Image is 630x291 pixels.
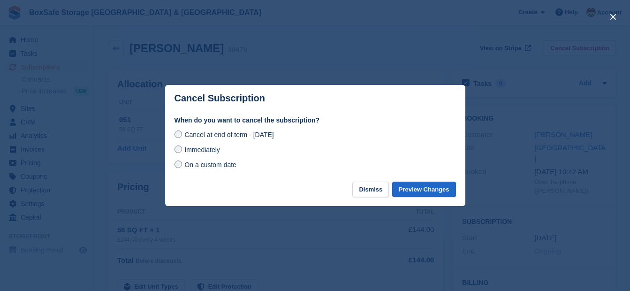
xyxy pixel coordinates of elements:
p: Cancel Subscription [175,93,265,104]
input: Cancel at end of term - [DATE] [175,130,182,138]
input: On a custom date [175,161,182,168]
span: Immediately [184,146,220,153]
button: Preview Changes [392,182,456,197]
button: close [606,9,621,24]
button: Dismiss [352,182,389,197]
label: When do you want to cancel the subscription? [175,115,456,125]
input: Immediately [175,145,182,153]
span: On a custom date [184,161,236,168]
span: Cancel at end of term - [DATE] [184,131,273,138]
